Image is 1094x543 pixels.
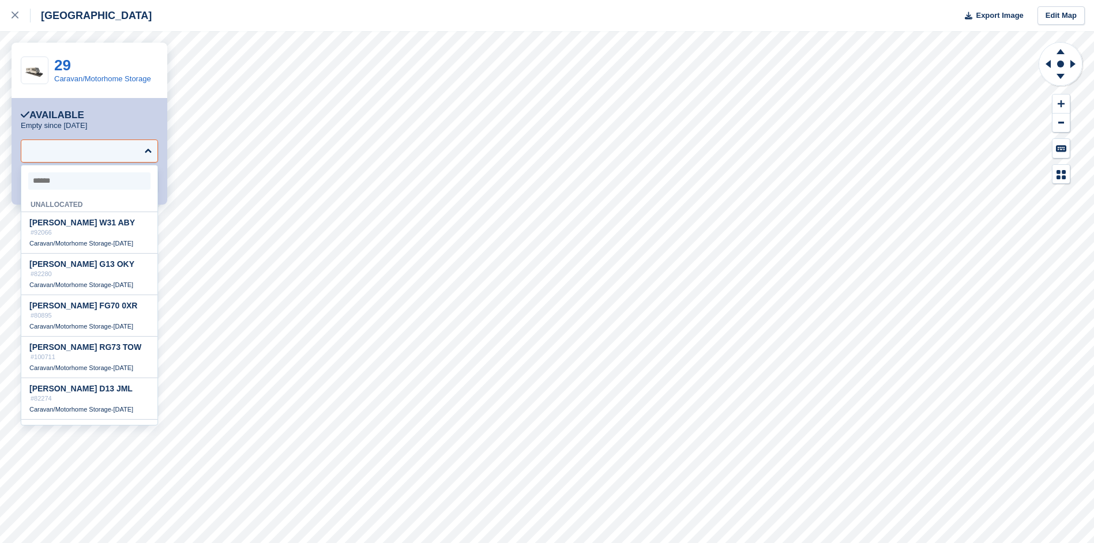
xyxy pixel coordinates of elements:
div: [GEOGRAPHIC_DATA] [31,9,152,22]
span: [PERSON_NAME] W31 ABY [29,218,135,227]
span: [DATE] [114,281,134,288]
span: #82280 [31,270,52,277]
span: [DATE] [114,406,134,413]
span: [DATE] [114,323,134,330]
p: Empty since [DATE] [21,121,87,130]
div: - [29,239,149,247]
span: [PERSON_NAME] G13 OKY [29,259,134,269]
span: [PERSON_NAME] FG70 0XR [29,301,137,310]
div: - [29,281,149,289]
span: [DATE] [114,364,134,371]
span: #92066 [31,229,52,236]
div: - [29,364,149,372]
button: Zoom Out [1052,114,1070,133]
button: Keyboard Shortcuts [1052,139,1070,158]
span: #80895 [31,312,52,319]
span: [DATE] [114,240,134,247]
button: Zoom In [1052,95,1070,114]
button: Export Image [958,6,1024,25]
span: Caravan/Motorhome Storage [29,240,111,247]
div: - [29,405,149,413]
div: Available [21,110,84,121]
a: Edit Map [1037,6,1085,25]
button: Map Legend [1052,165,1070,184]
span: Caravan/Motorhome Storage [29,323,111,330]
span: [PERSON_NAME] RG73 TOW [29,342,141,352]
a: Caravan/Motorhome Storage [54,74,151,83]
span: Caravan/Motorhome Storage [29,406,111,413]
div: Unallocated [21,194,157,212]
span: Caravan/Motorhome Storage [29,364,111,371]
div: - [29,322,149,330]
span: #100711 [31,353,55,360]
span: Export Image [976,10,1023,21]
img: Caravan%20-%20R%20(1).jpg [21,63,48,78]
a: 29 [54,56,71,74]
span: Caravan/Motorhome Storage [29,281,111,288]
span: [PERSON_NAME] D13 JML [29,384,133,393]
span: #82274 [31,395,52,402]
